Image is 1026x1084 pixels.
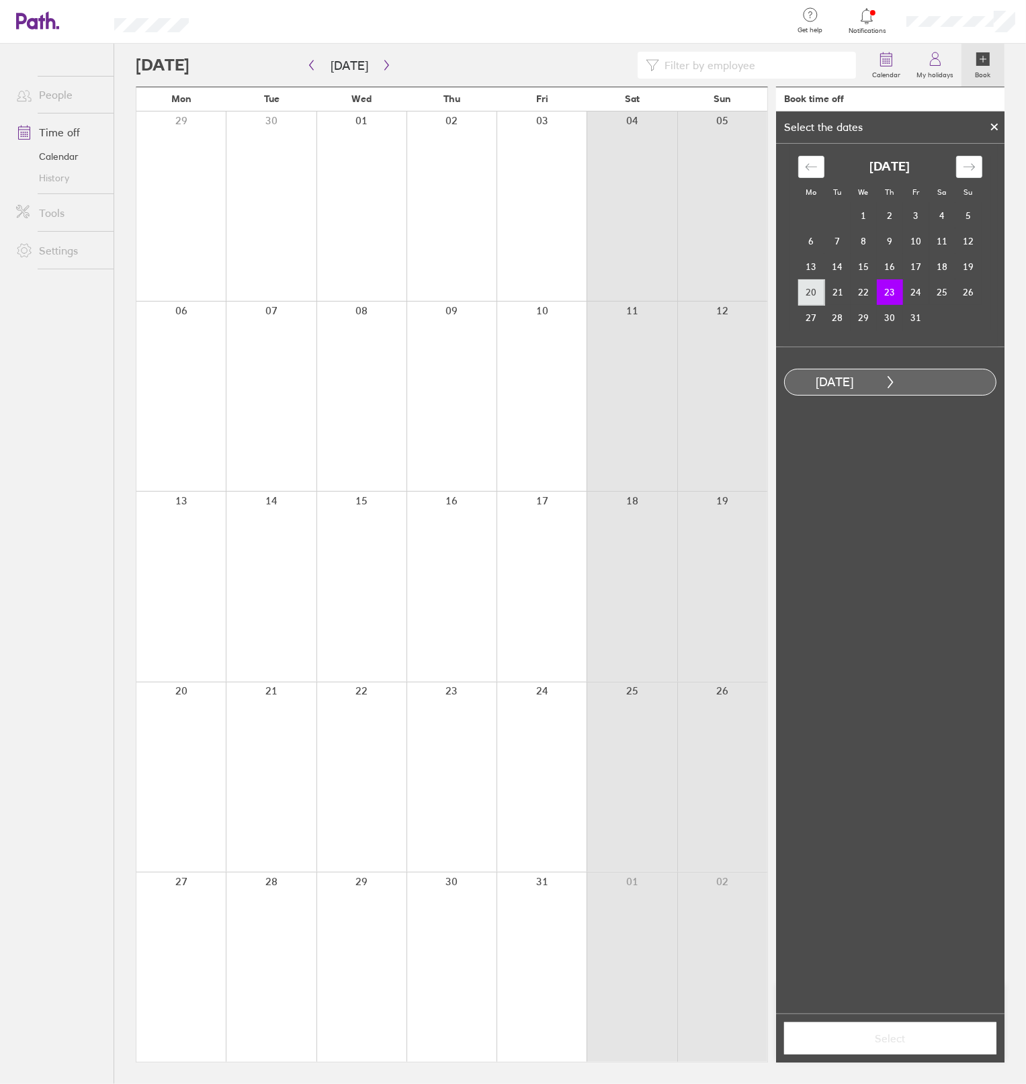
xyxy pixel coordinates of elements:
td: Choose Sunday, October 12, 2025 as your check-out date. It’s available. [955,228,982,254]
span: Select [794,1032,987,1044]
small: Su [964,187,973,197]
td: Choose Monday, October 20, 2025 as your check-out date. It’s available. [798,279,824,305]
a: Settings [5,237,114,264]
td: Choose Tuesday, October 7, 2025 as your check-out date. It’s available. [824,228,851,254]
a: Book [961,44,1004,87]
td: Choose Thursday, October 9, 2025 as your check-out date. It’s available. [877,228,903,254]
small: Fr [912,187,919,197]
td: Choose Friday, October 17, 2025 as your check-out date. It’s available. [903,254,929,279]
td: Choose Thursday, October 30, 2025 as your check-out date. It’s available. [877,305,903,330]
span: Notifications [845,27,889,35]
div: Calendar [783,144,997,347]
td: Choose Saturday, October 4, 2025 as your check-out date. It’s available. [929,203,955,228]
td: Choose Friday, October 31, 2025 as your check-out date. It’s available. [903,305,929,330]
a: Calendar [864,44,908,87]
strong: [DATE] [870,160,910,174]
td: Choose Thursday, October 16, 2025 as your check-out date. It’s available. [877,254,903,279]
td: Choose Tuesday, October 21, 2025 as your check-out date. It’s available. [824,279,851,305]
td: Choose Saturday, October 11, 2025 as your check-out date. It’s available. [929,228,955,254]
td: Choose Monday, October 13, 2025 as your check-out date. It’s available. [798,254,824,279]
td: Choose Friday, October 24, 2025 as your check-out date. It’s available. [903,279,929,305]
td: Choose Sunday, October 5, 2025 as your check-out date. It’s available. [955,203,982,228]
td: Choose Saturday, October 18, 2025 as your check-out date. It’s available. [929,254,955,279]
a: Calendar [5,146,114,167]
span: Thu [443,93,460,104]
div: Select the dates [776,121,871,133]
a: My holidays [908,44,961,87]
td: Choose Wednesday, October 8, 2025 as your check-out date. It’s available. [851,228,877,254]
label: My holidays [908,67,961,79]
small: We [859,187,869,197]
td: Choose Monday, October 6, 2025 as your check-out date. It’s available. [798,228,824,254]
td: Choose Friday, October 10, 2025 as your check-out date. It’s available. [903,228,929,254]
span: Wed [351,93,372,104]
span: Sun [714,93,731,104]
a: Notifications [845,7,889,35]
span: Tue [264,93,280,104]
small: Tu [833,187,841,197]
td: Choose Wednesday, October 15, 2025 as your check-out date. It’s available. [851,254,877,279]
div: Move backward to switch to the previous month. [798,156,824,178]
span: Get help [788,26,832,34]
a: History [5,167,114,189]
button: Select [784,1022,996,1054]
td: Choose Wednesday, October 1, 2025 as your check-out date. It’s available. [851,203,877,228]
td: Choose Saturday, October 25, 2025 as your check-out date. It’s available. [929,279,955,305]
td: Choose Friday, October 3, 2025 as your check-out date. It’s available. [903,203,929,228]
small: Sa [938,187,947,197]
td: Selected as start date. Thursday, October 23, 2025 [877,279,903,305]
a: People [5,81,114,108]
div: Move forward to switch to the next month. [956,156,982,178]
button: [DATE] [320,54,379,77]
td: Choose Wednesday, October 29, 2025 as your check-out date. It’s available. [851,305,877,330]
span: Fri [536,93,548,104]
label: Book [968,67,999,79]
label: Calendar [864,67,908,79]
td: Choose Tuesday, October 14, 2025 as your check-out date. It’s available. [824,254,851,279]
input: Filter by employee [659,52,848,78]
td: Choose Sunday, October 26, 2025 as your check-out date. It’s available. [955,279,982,305]
div: [DATE] [785,375,884,390]
a: Tools [5,199,114,226]
td: Choose Thursday, October 2, 2025 as your check-out date. It’s available. [877,203,903,228]
td: Choose Tuesday, October 28, 2025 as your check-out date. It’s available. [824,305,851,330]
small: Mo [806,187,816,197]
span: Mon [171,93,191,104]
span: Sat [625,93,640,104]
td: Choose Monday, October 27, 2025 as your check-out date. It’s available. [798,305,824,330]
small: Th [886,187,894,197]
div: Book time off [784,93,844,104]
td: Choose Wednesday, October 22, 2025 as your check-out date. It’s available. [851,279,877,305]
a: Time off [5,119,114,146]
td: Choose Sunday, October 19, 2025 as your check-out date. It’s available. [955,254,982,279]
